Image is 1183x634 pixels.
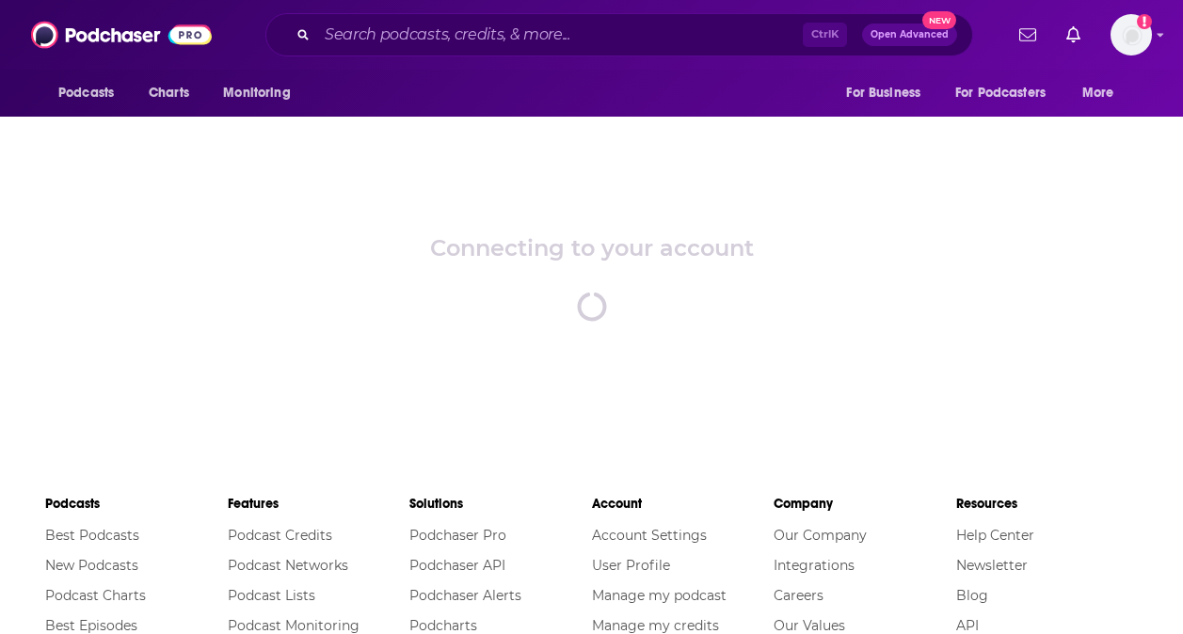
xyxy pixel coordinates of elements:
[45,557,138,574] a: New Podcasts
[803,23,847,47] span: Ctrl K
[149,80,189,106] span: Charts
[409,487,592,520] li: Solutions
[1082,80,1114,106] span: More
[265,13,973,56] div: Search podcasts, credits, & more...
[409,587,521,604] a: Podchaser Alerts
[956,487,1139,520] li: Resources
[774,527,867,544] a: Our Company
[228,617,360,634] a: Podcast Monitoring
[228,557,348,574] a: Podcast Networks
[409,557,505,574] a: Podchaser API
[922,11,956,29] span: New
[774,557,855,574] a: Integrations
[871,30,949,40] span: Open Advanced
[45,617,137,634] a: Best Episodes
[45,527,139,544] a: Best Podcasts
[317,20,803,50] input: Search podcasts, credits, & more...
[862,24,957,46] button: Open AdvancedNew
[228,587,315,604] a: Podcast Lists
[409,617,477,634] a: Podcharts
[774,587,823,604] a: Careers
[833,75,944,111] button: open menu
[592,487,775,520] li: Account
[1137,14,1152,29] svg: Add a profile image
[846,80,920,106] span: For Business
[31,17,212,53] img: Podchaser - Follow, Share and Rate Podcasts
[228,527,332,544] a: Podcast Credits
[774,617,845,634] a: Our Values
[228,487,410,520] li: Features
[592,527,707,544] a: Account Settings
[956,557,1028,574] a: Newsletter
[774,487,956,520] li: Company
[955,80,1046,106] span: For Podcasters
[409,527,506,544] a: Podchaser Pro
[956,527,1034,544] a: Help Center
[45,587,146,604] a: Podcast Charts
[956,617,979,634] a: API
[943,75,1073,111] button: open menu
[1069,75,1138,111] button: open menu
[58,80,114,106] span: Podcasts
[136,75,200,111] a: Charts
[592,617,719,634] a: Manage my credits
[45,75,138,111] button: open menu
[592,587,727,604] a: Manage my podcast
[1111,14,1152,55] span: Logged in as amanda.moss
[1059,19,1088,51] a: Show notifications dropdown
[1012,19,1044,51] a: Show notifications dropdown
[223,80,290,106] span: Monitoring
[45,487,228,520] li: Podcasts
[592,557,670,574] a: User Profile
[210,75,314,111] button: open menu
[1111,14,1152,55] img: User Profile
[430,234,754,262] div: Connecting to your account
[956,587,988,604] a: Blog
[1111,14,1152,55] button: Show profile menu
